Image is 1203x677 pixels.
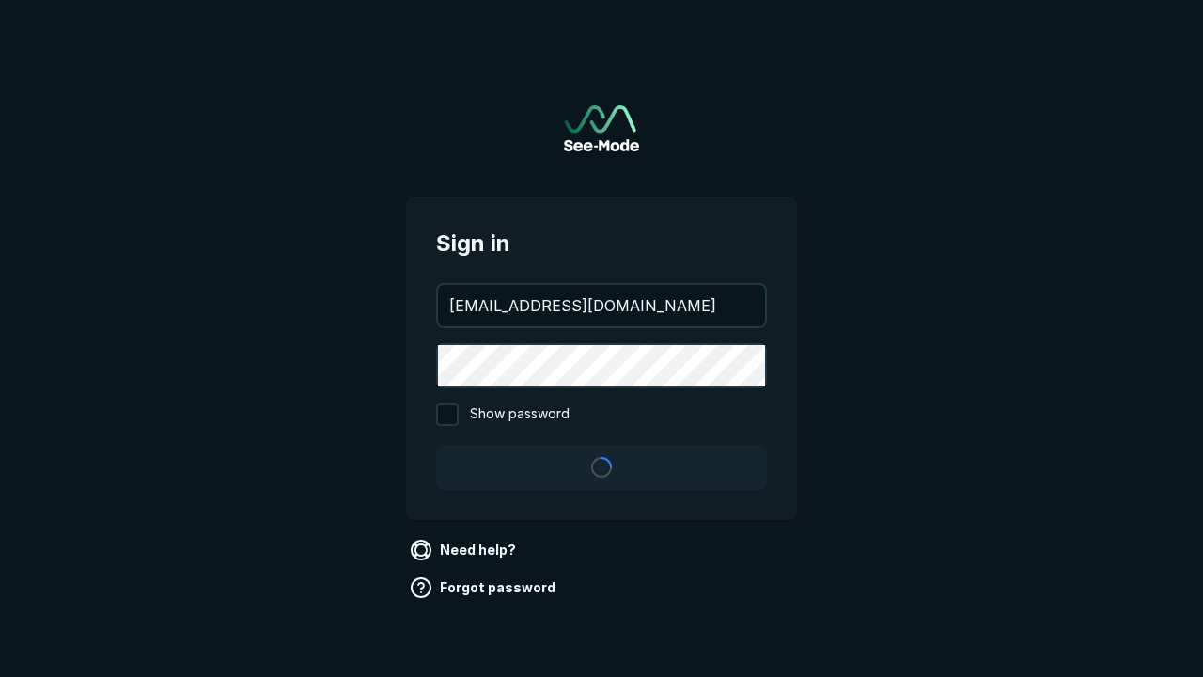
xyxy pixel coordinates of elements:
input: your@email.com [438,285,765,326]
span: Show password [470,403,570,426]
img: See-Mode Logo [564,105,639,151]
a: Go to sign in [564,105,639,151]
a: Need help? [406,535,523,565]
span: Sign in [436,227,767,260]
a: Forgot password [406,573,563,603]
